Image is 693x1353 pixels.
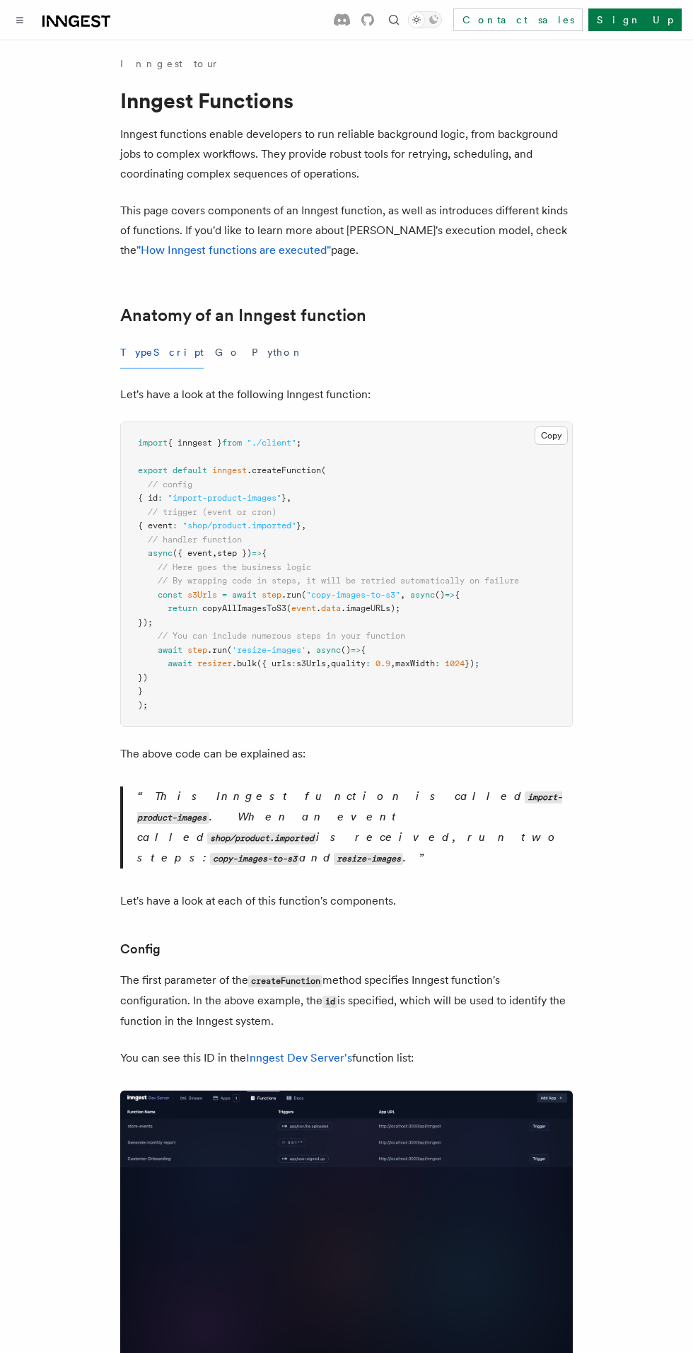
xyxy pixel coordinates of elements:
span: () [341,645,351,655]
span: from [222,438,242,448]
span: "shop/product.imported" [182,521,296,530]
span: s3Urls [187,590,217,600]
span: step }) [217,548,252,558]
p: Let's have a look at each of this function's components. [120,891,573,911]
button: Python [252,337,303,368]
span: copyAllImagesToS3 [202,603,286,613]
span: // You can include numerous steps in your function [158,631,405,641]
span: .createFunction [247,465,321,475]
span: ( [227,645,232,655]
code: resize-images [334,853,403,865]
span: 0.9 [375,658,390,668]
a: Contact sales [453,8,583,31]
a: Inngest tour [120,57,219,71]
span: , [306,645,311,655]
a: "How Inngest functions are executed" [136,243,331,257]
span: 'resize-images' [232,645,306,655]
p: Inngest functions enable developers to run reliable background logic, from background jobs to com... [120,124,573,184]
span: "./client" [247,438,296,448]
span: : [173,521,177,530]
code: copy-images-to-s3 [210,853,299,865]
p: This page covers components of an Inngest function, as well as introduces different kinds of func... [120,201,573,260]
span: maxWidth [395,658,435,668]
button: Toggle dark mode [408,11,442,28]
span: // Here goes the business logic [158,562,311,572]
span: import [138,438,168,448]
span: } [296,521,301,530]
span: await [232,590,257,600]
span: => [351,645,361,655]
span: { inngest } [168,438,222,448]
button: Find something... [385,11,402,28]
span: .imageURLs); [341,603,400,613]
span: ( [286,603,291,613]
code: createFunction [248,975,322,987]
span: , [212,548,217,558]
button: TypeScript [120,337,204,368]
span: ( [321,465,326,475]
button: Go [215,337,240,368]
span: // config [148,480,192,489]
code: import-product-images [137,791,562,824]
button: Toggle navigation [11,11,28,28]
span: , [326,658,331,668]
span: step [262,590,281,600]
span: , [390,658,395,668]
span: ; [296,438,301,448]
span: .run [207,645,227,655]
span: }); [138,617,153,627]
span: export [138,465,168,475]
span: async [410,590,435,600]
span: , [286,493,291,503]
span: default [173,465,207,475]
span: }) [138,673,148,683]
span: const [158,590,182,600]
p: The above code can be explained as: [120,744,573,764]
p: The first parameter of the method specifies Inngest function's configuration. In the above exampl... [120,970,573,1031]
span: { [262,548,267,558]
span: = [222,590,227,600]
span: => [445,590,455,600]
span: inngest [212,465,247,475]
h1: Inngest Functions [120,88,573,113]
span: await [158,645,182,655]
span: , [400,590,405,600]
code: shop/product.imported [207,832,316,844]
span: await [168,658,192,668]
span: { event [138,521,173,530]
span: { id [138,493,158,503]
span: : [435,658,440,668]
a: Config [120,939,161,959]
span: => [252,548,262,558]
span: ); [138,700,148,710]
span: // handler function [148,535,242,545]
span: : [158,493,163,503]
span: ({ urls [257,658,291,668]
span: async [148,548,173,558]
button: Copy [535,426,568,445]
span: () [435,590,445,600]
span: // By wrapping code in steps, it will be retried automatically on failure [158,576,519,586]
span: "copy-images-to-s3" [306,590,400,600]
span: } [138,686,143,696]
span: } [281,493,286,503]
span: quality [331,658,366,668]
span: : [291,658,296,668]
span: async [316,645,341,655]
span: { [361,645,366,655]
p: Let's have a look at the following Inngest function: [120,385,573,405]
span: .run [281,590,301,600]
a: Sign Up [588,8,682,31]
span: { [455,590,460,600]
span: ( [301,590,306,600]
span: . [316,603,321,613]
a: Inngest Dev Server's [246,1051,352,1064]
span: data [321,603,341,613]
span: , [301,521,306,530]
a: Anatomy of an Inngest function [120,306,366,325]
code: id [322,996,337,1008]
span: resizer [197,658,232,668]
span: event [291,603,316,613]
span: step [187,645,207,655]
span: ({ event [173,548,212,558]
